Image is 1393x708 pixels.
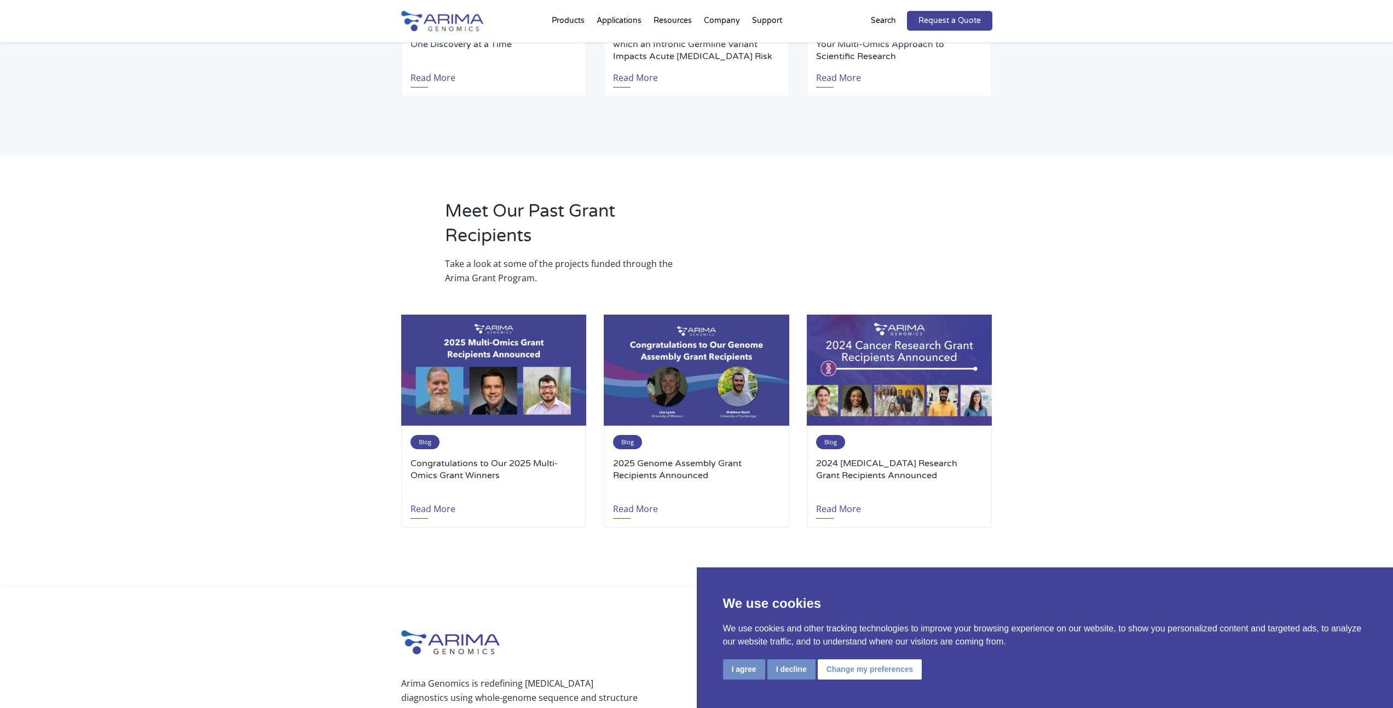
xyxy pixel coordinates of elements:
span: Blog [411,435,440,449]
a: Read More [816,494,861,519]
span: Blog [816,435,845,449]
a: Read More [816,62,861,88]
a: 2025 Genome Assembly Grant Recipients Announced [613,457,779,494]
img: 2025-multi-omics-grant-winners-500x300.jpg [401,315,586,426]
a: Congratulations to Our 2025 Multi-Omics Grant Winners [411,457,577,494]
img: genome-assembly-grant-2025-1-500x300.jpg [604,315,789,426]
a: 2024 [MEDICAL_DATA] Research Grant Recipients Announced [816,457,982,494]
img: Arima-Genomics-logo [401,630,500,654]
button: Change my preferences [818,659,922,680]
p: Search [871,14,896,28]
img: 2024-Cancer-Research-Grant-Recipients-500x300.jpg [807,315,992,426]
p: We use cookies [723,594,1367,613]
span: Blog [613,435,642,449]
button: I decline [767,659,816,680]
p: Take a look at some of the projects funded through the Arima Grant Program. [445,257,680,285]
a: How 3D Genomics Can Strengthen Your Multi-Omics Approach to Scientific Research [816,26,982,62]
a: Delineating the Mechanisms through which an Intronic Germline Variant Impacts Acute [MEDICAL_DATA... [613,26,779,62]
a: Read More [613,62,658,88]
a: Unraveling the Mysteries of Sarcomas, One Discovery at a Time [411,26,577,62]
p: We use cookies and other tracking technologies to improve your browsing experience on our website... [723,622,1367,648]
a: Request a Quote [907,11,992,31]
img: Arima-Genomics-logo [401,11,483,31]
a: Read More [411,494,455,519]
a: Read More [411,62,455,88]
h2: Meet Our Past Grant Recipients [445,199,680,257]
a: Read More [613,494,658,519]
button: I agree [723,659,765,680]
